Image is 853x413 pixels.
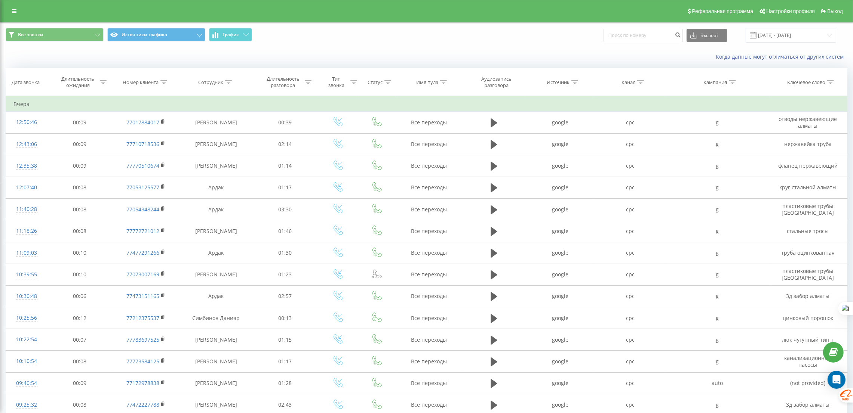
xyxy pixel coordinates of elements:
span: Настройки профиля [766,8,815,14]
td: отводы нержавеющие алматы [769,112,847,133]
button: Все звонки [6,28,104,41]
td: 03:30 [252,199,317,220]
td: 3д забор алматы [769,285,847,307]
td: 00:12 [47,307,113,329]
span: График [223,32,239,37]
td: cpc [595,112,665,133]
td: 00:08 [47,220,113,242]
td: 00:10 [47,242,113,264]
td: Все переходы [395,329,463,351]
td: 01:28 [252,372,317,394]
td: cpc [595,177,665,198]
td: Все переходы [395,199,463,220]
td: пластиковые трубы [GEOGRAPHIC_DATA] [769,199,847,220]
div: Дата звонка [12,79,40,86]
div: 10:39:55 [13,267,40,282]
td: Все переходы [395,307,463,329]
span: Реферальная программа [692,8,753,14]
td: google [525,264,595,285]
td: 02:14 [252,133,317,155]
td: cpc [595,285,665,307]
div: Канал [622,79,635,86]
td: нержавейка труба [769,133,847,155]
td: google [525,133,595,155]
td: cpc [595,199,665,220]
button: Экспорт [687,29,727,42]
td: g [665,112,769,133]
td: google [525,177,595,198]
span: Все звонки [18,32,43,38]
td: 00:09 [47,155,113,177]
td: 01:46 [252,220,317,242]
td: g [665,329,769,351]
td: 00:13 [252,307,317,329]
td: google [525,220,595,242]
td: g [665,351,769,372]
td: фланец нержавеющий [769,155,847,177]
div: Источник [547,79,570,86]
td: cpc [595,372,665,394]
a: Когда данные могут отличаться от других систем [716,53,847,60]
div: Номер клиента [123,79,159,86]
div: Имя пула [416,79,438,86]
td: auto [665,372,769,394]
td: Все переходы [395,133,463,155]
td: google [525,285,595,307]
div: Аудиозапись разговора [472,76,521,88]
td: (not provided) [769,372,847,394]
td: google [525,351,595,372]
div: Статус [368,79,383,86]
a: 77773584125 [126,358,159,365]
td: 00:09 [47,133,113,155]
span: Выход [827,8,843,14]
div: Кампания [704,79,727,86]
div: 09:25:32 [13,398,40,412]
td: Все переходы [395,112,463,133]
td: 00:08 [47,177,113,198]
td: Все переходы [395,372,463,394]
td: Ардак [180,199,252,220]
td: cpc [595,220,665,242]
div: Длительность разговора [263,76,303,88]
td: [PERSON_NAME] [180,264,252,285]
div: Ключевое слово [787,79,825,86]
td: Вчера [6,97,847,112]
div: 12:50:46 [13,115,40,130]
td: google [525,307,595,329]
a: 77073007169 [126,271,159,278]
a: 77017884017 [126,119,159,126]
td: g [665,199,769,220]
td: g [665,177,769,198]
td: 02:57 [252,285,317,307]
td: g [665,220,769,242]
td: cpc [595,264,665,285]
div: 09:40:54 [13,376,40,391]
td: g [665,307,769,329]
td: Ардак [180,177,252,198]
td: Все переходы [395,285,463,307]
div: Длительность ожидания [58,76,98,88]
td: 00:07 [47,329,113,351]
td: Все переходы [395,351,463,372]
td: [PERSON_NAME] [180,372,252,394]
td: Симбинов Данияр [180,307,252,329]
td: google [525,242,595,264]
td: g [665,133,769,155]
td: g [665,264,769,285]
div: 10:25:56 [13,311,40,325]
td: 00:08 [47,199,113,220]
td: cpc [595,242,665,264]
td: стальные тросы [769,220,847,242]
td: [PERSON_NAME] [180,112,252,133]
td: 00:08 [47,351,113,372]
td: cpc [595,351,665,372]
a: 77473151165 [126,292,159,299]
div: 12:07:40 [13,180,40,195]
a: 77053125577 [126,184,159,191]
div: 10:22:54 [13,332,40,347]
td: [PERSON_NAME] [180,329,252,351]
button: Источники трафика [107,28,205,41]
div: 11:18:26 [13,224,40,238]
td: 01:23 [252,264,317,285]
a: 77710718536 [126,140,159,147]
